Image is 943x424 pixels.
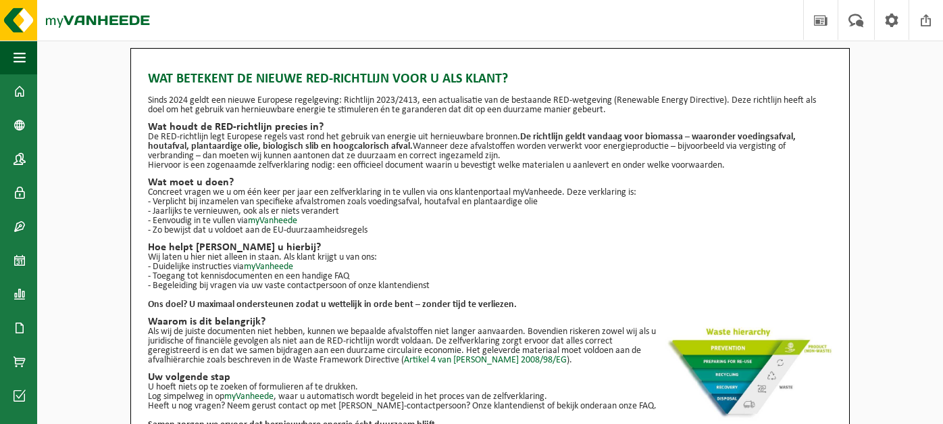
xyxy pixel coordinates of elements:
p: Sinds 2024 geldt een nieuwe Europese regelgeving: Richtlijn 2023/2413, een actualisatie van de be... [148,96,832,115]
strong: Ons doel? U maximaal ondersteunen zodat u wettelijk in orde bent – zonder tijd te verliezen. [148,300,517,310]
p: - Verplicht bij inzamelen van specifieke afvalstromen zoals voedingsafval, houtafval en plantaard... [148,197,832,207]
p: - Duidelijke instructies via [148,262,832,272]
h2: Wat moet u doen? [148,177,832,188]
p: Heeft u nog vragen? Neem gerust contact op met [PERSON_NAME]-contactpersoon? Onze klantendienst o... [148,402,832,411]
p: Wij laten u hier niet alleen in staan. Als klant krijgt u van ons: [148,253,832,262]
a: myVanheede [248,216,297,226]
h2: Waarom is dit belangrijk? [148,316,832,327]
p: Als wij de juiste documenten niet hebben, kunnen we bepaalde afvalstoffen niet langer aanvaarden.... [148,327,832,365]
a: Artikel 4 van [PERSON_NAME] 2008/98/EG [404,355,567,365]
strong: De richtlijn geldt vandaag voor biomassa – waaronder voedingsafval, houtafval, plantaardige olie,... [148,132,796,151]
h2: Wat houdt de RED-richtlijn precies in? [148,122,832,133]
p: - Eenvoudig in te vullen via [148,216,832,226]
p: Concreet vragen we u om één keer per jaar een zelfverklaring in te vullen via ons klantenportaal ... [148,188,832,197]
p: - Begeleiding bij vragen via uw vaste contactpersoon of onze klantendienst [148,281,832,291]
p: De RED-richtlijn legt Europese regels vast rond het gebruik van energie uit hernieuwbare bronnen.... [148,133,832,161]
p: Hiervoor is een zogenaamde zelfverklaring nodig: een officieel document waarin u bevestigt welke ... [148,161,832,170]
a: myVanheede [244,262,293,272]
h2: Uw volgende stap [148,372,832,383]
p: - Jaarlijks te vernieuwen, ook als er niets verandert [148,207,832,216]
a: myVanheede [224,392,274,402]
span: Wat betekent de nieuwe RED-richtlijn voor u als klant? [148,69,508,89]
p: - Zo bewijst dat u voldoet aan de EU-duurzaamheidsregels [148,226,832,235]
h2: Hoe helpt [PERSON_NAME] u hierbij? [148,242,832,253]
p: - Toegang tot kennisdocumenten en een handige FAQ [148,272,832,281]
p: U hoeft niets op te zoeken of formulieren af te drukken. Log simpelweg in op , waar u automatisch... [148,383,832,402]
